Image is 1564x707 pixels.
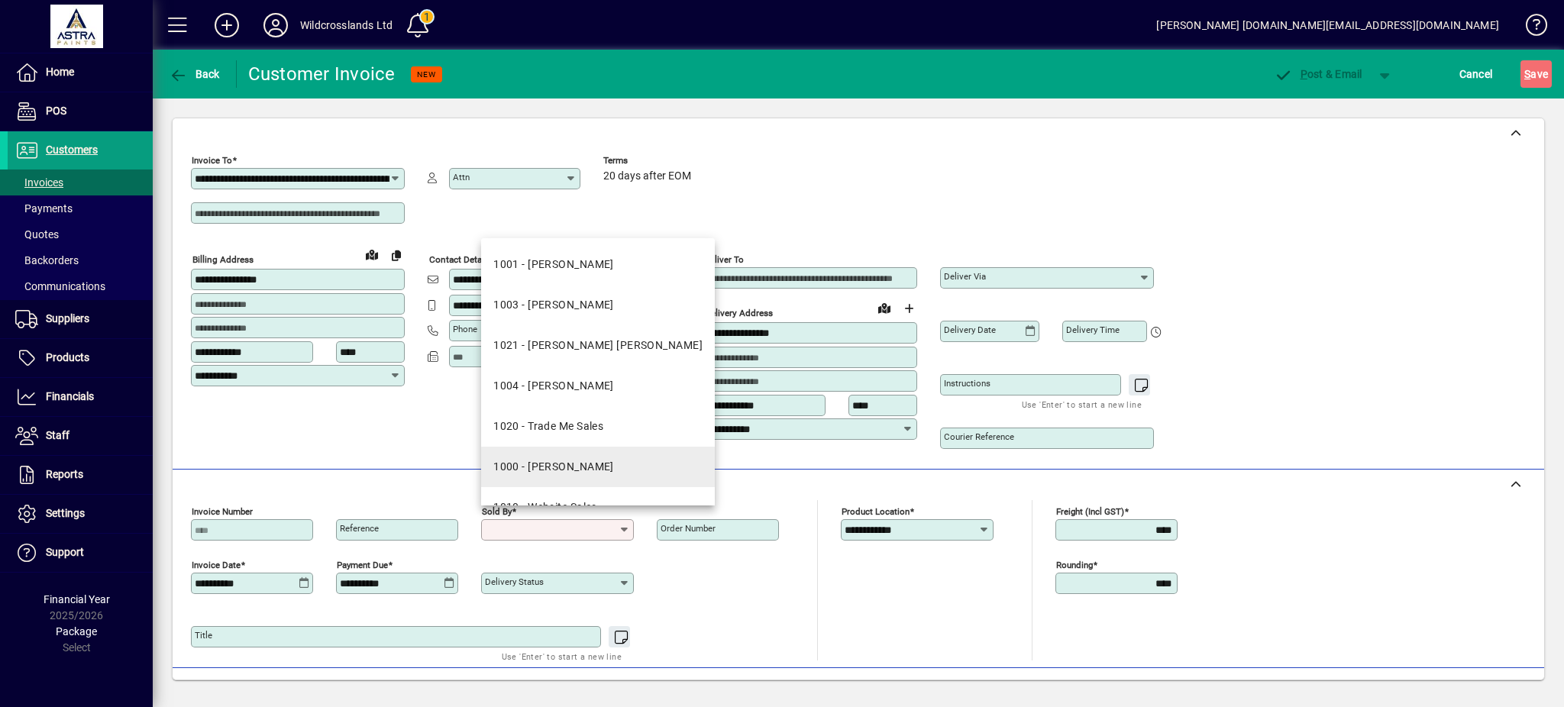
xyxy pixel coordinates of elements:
[704,254,744,265] mat-label: Deliver To
[46,390,94,402] span: Financials
[46,105,66,117] span: POS
[1274,68,1362,80] span: ost & Email
[453,172,470,182] mat-label: Attn
[56,625,97,638] span: Package
[169,68,220,80] span: Back
[360,242,384,266] a: View on map
[8,195,153,221] a: Payments
[251,11,300,39] button: Profile
[300,13,393,37] div: Wildcrosslands Ltd
[46,429,69,441] span: Staff
[192,506,253,517] mat-label: Invoice number
[453,324,477,334] mat-label: Phone
[493,297,614,313] div: 1003 - [PERSON_NAME]
[46,351,89,363] span: Products
[872,295,897,320] a: View on map
[493,499,597,515] div: 1010 - Website Sales
[493,337,703,353] div: 1021 - [PERSON_NAME] [PERSON_NAME]
[842,506,910,517] mat-label: Product location
[502,647,622,665] mat-hint: Use 'Enter' to start a new line
[8,339,153,377] a: Products
[165,60,224,88] button: Back
[15,228,59,241] span: Quotes
[661,523,716,534] mat-label: Order number
[603,170,691,182] span: 20 days after EOM
[1020,677,1097,702] span: Product History
[8,273,153,299] a: Communications
[1524,62,1548,86] span: ave
[192,155,232,166] mat-label: Invoice To
[944,324,996,335] mat-label: Delivery date
[8,169,153,195] a: Invoices
[8,300,153,338] a: Suppliers
[46,468,83,480] span: Reports
[15,280,105,292] span: Communications
[153,60,237,88] app-page-header-button: Back
[603,156,695,166] span: Terms
[481,406,715,447] mat-option: 1020 - Trade Me Sales
[384,243,409,267] button: Copy to Delivery address
[44,593,110,605] span: Financial Year
[1022,395,1142,413] mat-hint: Use 'Enter' to start a new line
[1066,324,1120,335] mat-label: Delivery time
[1524,68,1530,80] span: S
[1520,60,1552,88] button: Save
[337,560,388,570] mat-label: Payment due
[15,176,63,189] span: Invoices
[8,456,153,494] a: Reports
[481,447,715,487] mat-option: 1000 - Wayne Andrews
[8,53,153,92] a: Home
[8,247,153,273] a: Backorders
[8,378,153,416] a: Financials
[1156,13,1499,37] div: [PERSON_NAME] [DOMAIN_NAME][EMAIL_ADDRESS][DOMAIN_NAME]
[1013,676,1104,703] button: Product History
[15,254,79,266] span: Backorders
[46,144,98,156] span: Customers
[481,244,715,285] mat-option: 1001 - Lisa Cross
[46,312,89,324] span: Suppliers
[481,285,715,325] mat-option: 1003 - Lucas Cross
[1459,62,1493,86] span: Cancel
[944,271,986,282] mat-label: Deliver via
[8,92,153,131] a: POS
[417,69,436,79] span: NEW
[481,366,715,406] mat-option: 1004 - Spencer Cross
[481,487,715,528] mat-option: 1010 - Website Sales
[8,495,153,533] a: Settings
[192,560,241,570] mat-label: Invoice date
[15,202,73,215] span: Payments
[1514,3,1545,53] a: Knowledge Base
[1433,676,1510,703] button: Product
[481,325,715,366] mat-option: 1021 - Mark Cathie
[8,417,153,455] a: Staff
[1440,677,1502,702] span: Product
[482,506,512,517] mat-label: Sold by
[248,62,396,86] div: Customer Invoice
[944,431,1014,442] mat-label: Courier Reference
[493,459,614,475] div: 1000 - [PERSON_NAME]
[493,378,614,394] div: 1004 - [PERSON_NAME]
[1301,68,1307,80] span: P
[202,11,251,39] button: Add
[46,66,74,78] span: Home
[340,523,379,534] mat-label: Reference
[195,630,212,641] mat-label: Title
[944,378,990,389] mat-label: Instructions
[46,507,85,519] span: Settings
[493,257,614,273] div: 1001 - [PERSON_NAME]
[1266,60,1370,88] button: Post & Email
[1056,560,1093,570] mat-label: Rounding
[46,546,84,558] span: Support
[8,534,153,572] a: Support
[1456,60,1497,88] button: Cancel
[897,296,921,321] button: Choose address
[485,576,544,587] mat-label: Delivery status
[1056,506,1124,517] mat-label: Freight (incl GST)
[493,418,603,434] div: 1020 - Trade Me Sales
[8,221,153,247] a: Quotes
